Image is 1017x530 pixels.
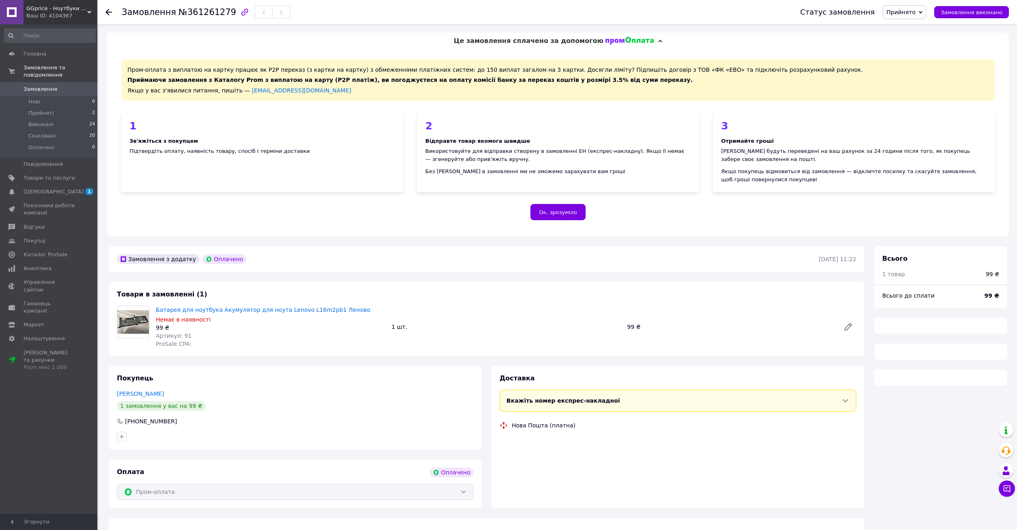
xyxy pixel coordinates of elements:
span: Гаманець компанії [24,300,75,315]
span: Управління сайтом [24,279,75,293]
span: Оплата [117,468,144,476]
button: Чат з покупцем [999,481,1015,497]
a: [EMAIL_ADDRESS][DOMAIN_NAME] [252,87,351,94]
div: [PHONE_NUMBER] [124,417,178,425]
div: Нова Пошта (платна) [510,421,577,429]
span: Покупці [24,237,45,245]
span: Приймаючи замовлення з Каталогу Prom з виплатою на карту (Р2Р платіж), ви погоджуєтеся на оплату ... [127,77,693,83]
span: Каталог ProSale [24,251,67,258]
span: 20 [89,132,95,139]
span: Артикул: 91 [156,333,192,339]
span: [PERSON_NAME] та рахунки [24,349,75,371]
div: Якщо покупець відмовиться від замовлення — відкличте посилку та скасуйте замовлення, щоб гроші по... [721,167,987,184]
span: Покупець [117,374,153,382]
div: Статус замовлення [800,8,875,16]
span: ProSale CPA: [156,341,192,347]
span: Всього [882,255,907,262]
span: Налаштування [24,335,65,342]
div: 99 ₴ [986,270,999,278]
span: Відгуки [24,223,45,231]
div: 3 [721,121,987,131]
div: 1 замовлення у вас на 99 ₴ [117,401,206,411]
span: Скасовані [28,132,56,139]
span: Замовлення [122,7,176,17]
div: Оплачено [430,468,474,477]
div: Якщо у вас з'явилися питання, пишіть — [127,86,989,94]
span: №361261279 [179,7,236,17]
div: Замовлення з додатку [117,254,199,264]
div: [PERSON_NAME] будуть переведені на ваш рахунок за 24 години після того, як покупець забере своє з... [721,147,987,163]
span: Головна [24,50,46,58]
button: Ок, зрозуміло [530,204,586,220]
span: Ок, зрозуміло [539,209,577,215]
div: Пром-оплата з виплатою на картку працює як P2P переказ (з картки на картку) з обмеженнями платіжн... [121,60,995,101]
span: Замовлення виконано [941,9,1002,15]
span: Всього до сплати [882,292,935,299]
div: Підтвердіть оплату, наявність товару, спосіб і терміни доставки [129,147,395,155]
span: Повідомлення [24,161,63,168]
div: 2 [425,121,691,131]
a: Батарея для ноутбука Акумулятор для ноута Lenovo L16m2pb1 Леново [156,307,371,313]
span: Вкажіть номер експрес-накладної [506,397,620,404]
span: 0 [92,98,95,105]
div: Повернутися назад [106,8,112,16]
span: Немає в наявності [156,316,211,323]
span: Прийняті [28,109,54,117]
img: evopay logo [605,37,654,45]
div: Без [PERSON_NAME] в замовленні ми не зможемо зарахувати вам гроші [425,167,691,176]
span: Це замовлення сплачено за допомогою [454,37,603,45]
b: Отримайте гроші [721,138,774,144]
span: 0 [92,144,95,151]
span: 2 [92,109,95,117]
span: 1 [85,188,93,195]
a: [PERSON_NAME] [117,391,164,397]
div: Ваш ID: 4104367 [26,12,97,19]
b: Зв'яжіться з покупцем [129,138,198,144]
div: Prom мікс 1 000 [24,364,75,371]
span: Доставка [500,374,535,382]
b: 99 ₴ [985,292,999,299]
span: Замовлення [24,86,57,93]
span: Товари в замовленні (1) [117,290,207,298]
span: Замовлення та повідомлення [24,64,97,79]
button: Замовлення виконано [934,6,1009,18]
time: [DATE] 11:22 [819,256,856,262]
span: Аналітика [24,265,52,272]
span: Маркет [24,321,44,328]
span: 24 [89,121,95,128]
a: Редагувати [840,319,856,335]
div: 99 ₴ [156,324,385,332]
b: Відправте товар якомога швидше [425,138,530,144]
div: Оплачено [203,254,246,264]
span: Показники роботи компанії [24,202,75,217]
span: Оплачені [28,144,54,151]
div: 1 шт. [388,321,624,333]
span: Нові [28,98,40,105]
div: 99 ₴ [624,321,837,333]
input: Пошук [4,28,96,43]
img: Батарея для ноутбука Акумулятор для ноута Lenovo L16m2pb1 Леново [117,310,149,334]
span: Товари та послуги [24,174,75,182]
span: Виконані [28,121,54,128]
span: [DEMOGRAPHIC_DATA] [24,188,84,195]
span: GGprice - Ноутбуки для ігр, навчання, розваг. З гарантією! [26,5,87,12]
span: 1 товар [882,271,905,277]
div: 1 [129,121,395,131]
div: Використовуйте для відправки створену в замовленні ЕН (експрес-накладну). Якщо її немає — згенеру... [425,147,691,163]
span: Прийнято [886,9,916,15]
